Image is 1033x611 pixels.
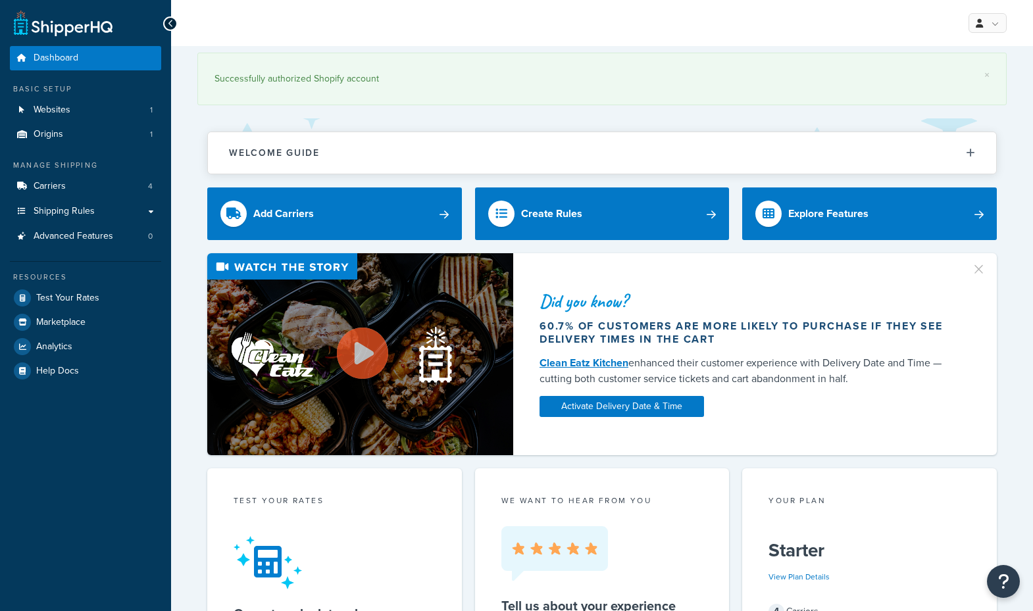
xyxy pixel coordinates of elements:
a: Analytics [10,335,161,358]
div: Resources [10,272,161,283]
div: Your Plan [768,495,970,510]
div: Did you know? [540,292,955,310]
li: Websites [10,98,161,122]
a: Add Carriers [207,187,462,240]
span: 1 [150,129,153,140]
li: Advanced Features [10,224,161,249]
div: Explore Features [788,205,869,223]
div: Add Carriers [253,205,314,223]
div: Test your rates [234,495,436,510]
a: Origins1 [10,122,161,147]
h2: Welcome Guide [229,148,320,158]
span: 1 [150,105,153,116]
span: Origins [34,129,63,140]
div: Create Rules [521,205,582,223]
li: Origins [10,122,161,147]
span: Help Docs [36,366,79,377]
div: Successfully authorized Shopify account [214,70,990,88]
div: 60.7% of customers are more likely to purchase if they see delivery times in the cart [540,320,955,346]
li: Carriers [10,174,161,199]
div: Manage Shipping [10,160,161,171]
span: Advanced Features [34,231,113,242]
span: Websites [34,105,70,116]
button: Open Resource Center [987,565,1020,598]
a: Websites1 [10,98,161,122]
a: Advanced Features0 [10,224,161,249]
a: Help Docs [10,359,161,383]
span: Shipping Rules [34,206,95,217]
img: Video thumbnail [207,253,513,455]
span: Test Your Rates [36,293,99,304]
a: Clean Eatz Kitchen [540,355,628,370]
span: 4 [148,181,153,192]
div: Basic Setup [10,84,161,95]
span: 0 [148,231,153,242]
span: Carriers [34,181,66,192]
button: Welcome Guide [208,132,996,174]
a: Dashboard [10,46,161,70]
a: View Plan Details [768,571,830,583]
a: Activate Delivery Date & Time [540,396,704,417]
div: enhanced their customer experience with Delivery Date and Time — cutting both customer service ti... [540,355,955,387]
a: Create Rules [475,187,730,240]
h5: Starter [768,540,970,561]
span: Dashboard [34,53,78,64]
a: Test Your Rates [10,286,161,310]
a: Explore Features [742,187,997,240]
span: Marketplace [36,317,86,328]
a: Marketplace [10,310,161,334]
span: Analytics [36,341,72,353]
a: Carriers4 [10,174,161,199]
p: we want to hear from you [501,495,703,506]
a: Shipping Rules [10,199,161,224]
a: × [984,70,990,80]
